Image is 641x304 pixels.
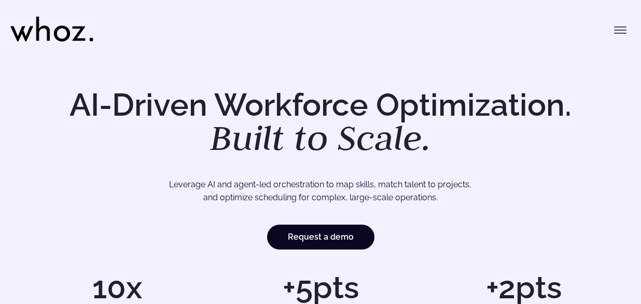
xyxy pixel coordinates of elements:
h1: +5pts [224,272,417,303]
h1: +2pts [427,272,620,303]
h1: 10x [21,272,214,303]
h1: AI-Driven Workforce Optimization. [55,89,586,156]
a: Request a demo [267,225,374,250]
button: Toggle menu [610,20,631,40]
em: Built to Scale. [210,115,431,160]
p: Leverage AI and agent-led orchestration to map skills, match talent to projects, and optimize sch... [51,178,590,204]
